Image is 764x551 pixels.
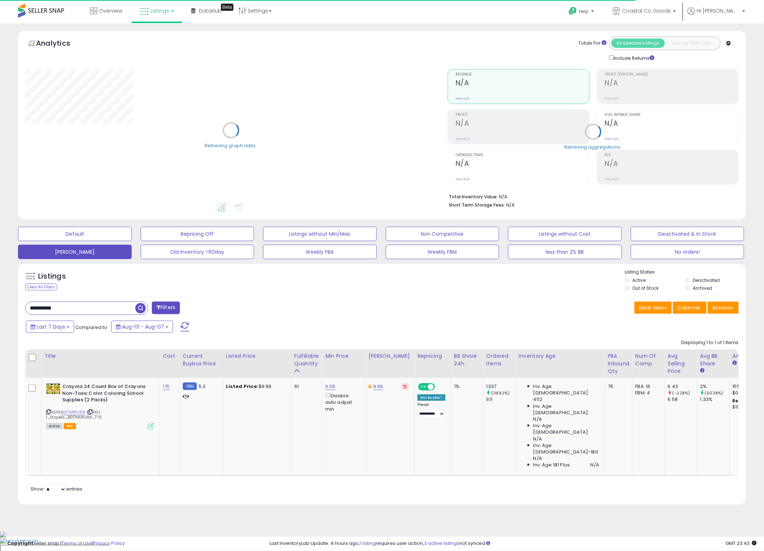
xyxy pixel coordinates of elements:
a: 1.15 [163,383,170,390]
div: Min Price [325,352,362,360]
div: 1% [454,383,478,390]
div: 6.58 [668,396,697,403]
label: Out of Stock [633,285,659,291]
label: Active [633,277,646,283]
button: [PERSON_NAME] [18,245,132,259]
button: Weekly FBA [263,245,377,259]
span: Inv. Age [DEMOGRAPHIC_DATA]: [533,423,599,435]
span: 452 [533,396,542,403]
span: N/A [533,455,542,462]
button: Listings With Cost [665,39,718,48]
small: (118.82%) [491,390,510,396]
span: Listings [150,7,169,14]
div: BB Share 24h. [454,352,480,367]
div: Listed Price [226,352,288,360]
span: DataHub [199,7,222,14]
button: All Selected Listings [611,39,665,48]
div: Inventory Age [519,352,602,360]
span: Show: entries [31,485,82,492]
button: Save View [634,302,672,314]
div: Tooltip anchor [221,4,234,11]
small: Avg BB Share. [700,367,705,374]
button: Repricing Off [141,227,254,241]
div: Avg Selling Price [668,352,694,375]
div: Retrieving aggregations.. [564,144,622,150]
h5: Analytics [36,38,84,50]
span: Help [579,8,589,14]
div: Ordered Items [487,352,513,367]
button: Listings without Min/Max [263,227,377,241]
div: [PERSON_NAME] [369,352,411,360]
h5: Listings [38,271,66,281]
button: Non Competitive [386,227,499,241]
span: Inv. Age [DEMOGRAPHIC_DATA]-180: [533,442,599,455]
div: Retrieving graph data.. [205,143,257,149]
span: Compared to: [75,324,108,331]
div: Current Buybox Price [183,352,220,367]
a: Hi [PERSON_NAME] [688,7,745,23]
div: Avg BB Share [700,352,727,367]
span: Hi [PERSON_NAME] [697,7,740,14]
button: Old Inventory >60day [141,245,254,259]
a: Help [563,1,601,23]
small: (50.38%) [705,390,723,396]
div: Include Returns [604,54,663,62]
div: 611 [487,396,516,403]
small: Amazon Fees. [733,360,737,366]
div: Displaying 1 to 1 of 1 items [682,339,739,346]
span: OFF [434,384,446,390]
img: 511CAorJ1JL._SL40_.jpg [46,383,60,394]
div: Title [44,352,157,360]
button: No orders! [631,245,745,259]
div: FBA: 16 [636,383,659,390]
span: Overview [99,7,122,14]
div: Win BuyBox * [417,394,446,401]
label: Deactivated [693,277,720,283]
button: Deactivated & In Stock [631,227,745,241]
span: Aug-01 - Aug-07 [122,323,164,330]
span: N/A [533,416,542,423]
div: Disable auto adjust min [325,392,360,412]
button: Default [18,227,132,241]
a: B017MIRU96 [61,409,86,415]
span: 5.2 [199,383,205,390]
div: ASIN: [46,383,154,429]
div: Repricing [417,352,448,360]
div: Totals For [579,40,607,47]
span: ON [419,384,428,390]
b: Listed Price: [226,383,259,390]
div: 76 [608,383,627,390]
label: Archived [693,285,713,291]
div: Num of Comp. [636,352,662,367]
small: (-2.28%) [673,390,690,396]
span: Columns [678,304,700,311]
div: $9.99 [226,383,286,390]
button: Last 7 Days [26,321,74,333]
span: All listings currently available for purchase on Amazon [46,423,63,429]
button: Aug-01 - Aug-07 [111,321,173,333]
div: 1337 [487,383,516,390]
span: FBA [64,423,76,429]
button: Columns [673,302,707,314]
i: Get Help [569,6,578,15]
div: FBM: 4 [636,390,659,396]
button: Listings without Cost [508,227,622,241]
b: Crayola 24 Count Box of Crayons Non-Toxic Color Coloring School Supplies (2 Packs) [62,383,150,405]
div: 1.33% [700,396,729,403]
span: | SKU: 1_Staples_B017MIRU96_775 [46,409,102,420]
div: 6.43 [668,383,697,390]
p: Listing States: [625,269,746,276]
small: FBM [183,383,197,390]
span: N/A [591,462,599,468]
div: FBA inbound Qty [608,352,629,375]
div: Cost [163,352,177,360]
button: less than 2% BB [508,245,622,259]
span: Inv. Age 181 Plus: [533,462,571,468]
div: Fulfillable Quantity [294,352,319,367]
div: Preset: [417,402,446,419]
span: Last 7 Days [37,323,65,330]
span: N/A [533,436,542,442]
div: 61 [294,383,317,390]
span: Inv. Age [DEMOGRAPHIC_DATA]: [533,383,599,396]
div: Clear All Filters [25,284,57,290]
